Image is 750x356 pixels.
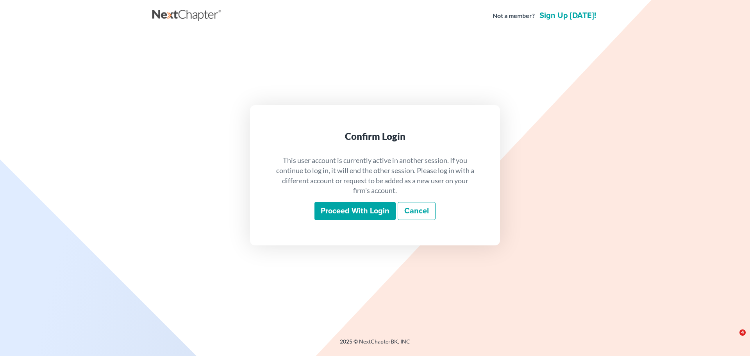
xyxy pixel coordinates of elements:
[398,202,436,220] a: Cancel
[493,11,535,20] strong: Not a member?
[152,338,598,352] div: 2025 © NextChapterBK, INC
[723,329,742,348] iframe: Intercom live chat
[275,130,475,143] div: Confirm Login
[275,156,475,196] p: This user account is currently active in another session. If you continue to log in, it will end ...
[314,202,396,220] input: Proceed with login
[739,329,746,336] span: 4
[538,12,598,20] a: Sign up [DATE]!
